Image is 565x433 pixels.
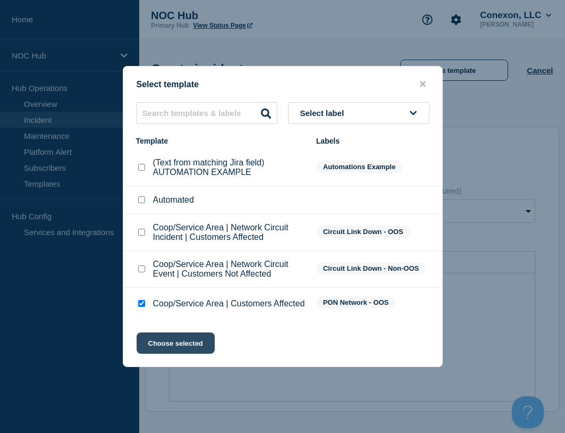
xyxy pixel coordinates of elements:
[316,296,396,309] span: PON Network - OOS
[138,300,145,307] input: Coop/Service Area | Customers Affected checkbox
[137,332,215,354] button: Choose selected
[138,265,145,272] input: Coop/Service Area | Network Circuit Event | Customers Not Affected checkbox
[316,226,410,238] span: Circuit Link Down - OOS
[136,102,277,124] input: Search templates & labels
[316,161,403,173] span: Automations Example
[123,79,442,89] div: Select template
[316,137,429,145] div: Labels
[153,260,306,279] p: Coop/Service Area | Network Circuit Event | Customers Not Affected
[153,158,306,177] p: (Text from matching Jira field) AUTOMATION EXAMPLE
[153,195,194,205] p: Automated
[153,223,306,242] p: Coop/Service Area | Network Circuit Incident | Customers Affected
[138,229,145,236] input: Coop/Service Area | Network Circuit Incident | Customers Affected checkbox
[417,79,429,89] button: close button
[138,196,145,203] input: Automated checkbox
[288,102,429,124] button: Select label
[136,137,306,145] div: Template
[153,299,305,309] p: Coop/Service Area | Customers Affected
[138,164,145,171] input: (Text from matching Jira field) AUTOMATION EXAMPLE checkbox
[300,109,349,118] span: Select label
[316,262,426,274] span: Circuit Link Down - Non-OOS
